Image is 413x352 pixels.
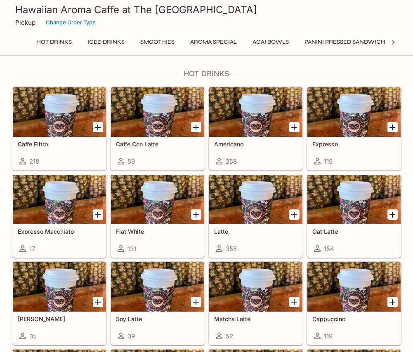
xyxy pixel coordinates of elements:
div: Expresso Macchiato [13,175,106,224]
button: Add Expresso [387,122,398,132]
button: Add Caffe Con Latte [191,122,201,132]
div: Cappuccino [307,262,401,312]
button: Panini Pressed Sandwiches [300,36,397,48]
p: Pickup [15,19,35,26]
span: 52 [226,332,233,340]
a: [PERSON_NAME]35 [12,262,106,345]
span: 119 [324,157,333,165]
div: Expresso [307,87,401,137]
button: Change Order Type [42,16,99,29]
h5: Oat Latte [312,228,396,235]
span: 258 [226,157,237,165]
a: Expresso Macchiato17 [12,174,106,258]
h5: Flat White [116,228,199,235]
a: Matcha Latte52 [209,262,303,345]
span: 59 [127,157,135,165]
h5: Caffe Con Latte [116,141,199,148]
h4: Hot Drinks [12,69,401,78]
div: Flat White [111,175,204,224]
h5: Expresso Macchiato [18,228,101,235]
span: 355 [226,245,237,253]
a: Americano258 [209,87,303,170]
h5: Cappuccino [312,315,396,322]
button: Iced Drinks [83,36,129,48]
h5: Matcha Latte [214,315,297,322]
button: Add Flat White [191,209,201,220]
button: Aroma Special [186,36,241,48]
a: Latte355 [209,174,303,258]
h5: Americano [214,141,297,148]
a: Oat Latte154 [307,174,401,258]
button: Hot Drinks [32,36,76,48]
div: Almond Latte [13,262,106,312]
div: Matcha Latte [209,262,302,312]
h5: Soy Latte [116,315,199,322]
a: Expresso119 [307,87,401,170]
span: 39 [127,332,135,340]
button: Add Caffe Filtro [93,122,103,132]
button: Add Latte [289,209,300,220]
button: Smoothies [136,36,179,48]
span: 218 [29,157,39,165]
h3: Hawaiian Aroma Caffe at The [GEOGRAPHIC_DATA] [15,3,398,16]
div: Latte [209,175,302,224]
button: Add Almond Latte [93,297,103,307]
span: 35 [29,332,37,340]
a: Caffe Filtro218 [12,87,106,170]
h5: Latte [214,228,297,235]
h5: [PERSON_NAME] [18,315,101,322]
div: Oat Latte [307,175,401,224]
h5: Caffe Filtro [18,141,101,148]
button: Add Americano [289,122,300,132]
h5: Expresso [312,141,396,148]
button: Add Expresso Macchiato [93,209,103,220]
button: Add Soy Latte [191,297,201,307]
button: Add Matcha Latte [289,297,300,307]
button: Add Oat Latte [387,209,398,220]
a: Cappuccino119 [307,262,401,345]
button: Add Cappuccino [387,297,398,307]
a: Flat White131 [111,174,205,258]
a: Soy Latte39 [111,262,205,345]
a: Caffe Con Latte59 [111,87,205,170]
div: Caffe Con Latte [111,87,204,137]
span: 154 [324,245,334,253]
div: Soy Latte [111,262,204,312]
button: Acai Bowls [248,36,293,48]
div: Americano [209,87,302,137]
span: 131 [127,245,136,253]
span: 119 [324,332,333,340]
div: Caffe Filtro [13,87,106,137]
span: 17 [29,245,35,253]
